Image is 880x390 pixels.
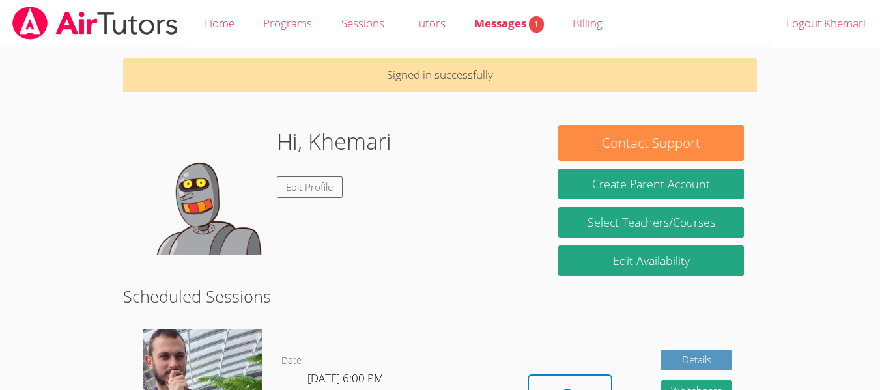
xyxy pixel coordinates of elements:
h1: Hi, Khemari [277,125,391,158]
button: Create Parent Account [558,169,744,199]
p: Signed in successfully [123,58,757,92]
img: default.png [136,125,266,255]
h2: Scheduled Sessions [123,284,757,309]
a: Select Teachers/Courses [558,207,744,238]
a: Edit Profile [277,176,343,198]
img: airtutors_banner-c4298cdbf04f3fff15de1276eac7730deb9818008684d7c2e4769d2f7ddbe033.png [11,7,179,40]
span: Messages [474,16,544,31]
span: [DATE] 6:00 PM [307,370,384,385]
button: Contact Support [558,125,744,161]
a: Edit Availability [558,245,744,276]
a: Details [661,350,733,371]
dt: Date [281,353,302,369]
span: 1 [529,16,544,33]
